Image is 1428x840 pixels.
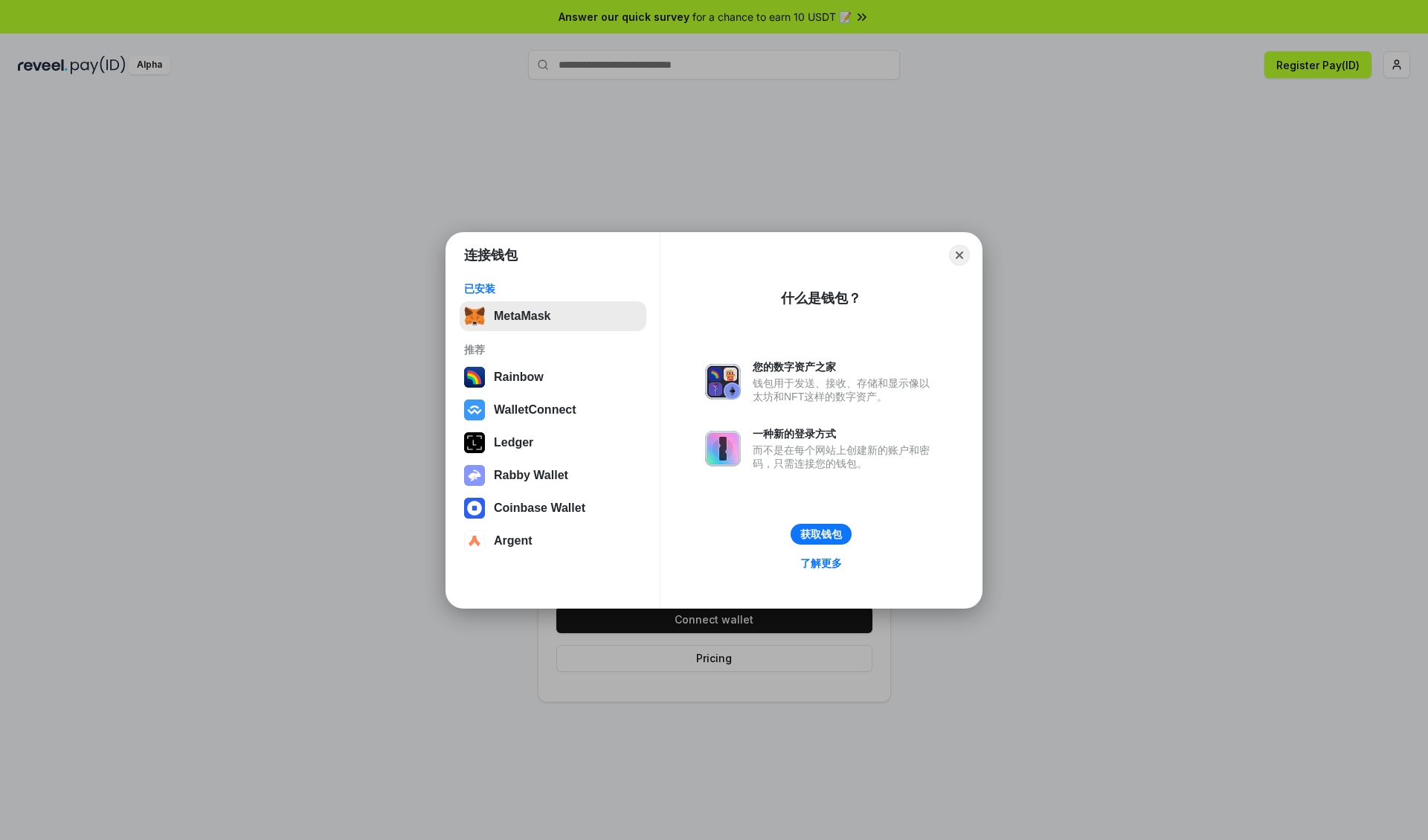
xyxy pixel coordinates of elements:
[460,461,646,490] button: Rabby Wallet
[464,530,485,551] img: svg+xml,%3Csvg%20width%3D%2228%22%20height%3D%2228%22%20viewBox%3D%220%200%2028%2028%22%20fill%3D...
[791,524,852,545] button: 获取钱包
[464,498,485,519] img: svg+xml,%3Csvg%20width%3D%2228%22%20height%3D%2228%22%20viewBox%3D%220%200%2028%2028%22%20fill%3D...
[494,371,544,384] div: Rainbow
[460,395,646,425] button: WalletConnect
[464,246,518,264] h1: 连接钱包
[464,306,485,327] img: svg+xml,%3Csvg%20fill%3D%22none%22%20height%3D%2233%22%20viewBox%3D%220%200%2035%2033%22%20width%...
[753,427,937,440] div: 一种新的登录方式
[753,443,937,470] div: 而不是在每个网站上创建新的账户和密码，只需连接您的钱包。
[464,465,485,486] img: svg+xml,%3Csvg%20xmlns%3D%22http%3A%2F%2Fwww.w3.org%2F2000%2Fsvg%22%20fill%3D%22none%22%20viewBox...
[464,432,485,453] img: svg+xml,%3Csvg%20xmlns%3D%22http%3A%2F%2Fwww.w3.org%2F2000%2Fsvg%22%20width%3D%2228%22%20height%3...
[464,367,485,388] img: svg+xml,%3Csvg%20width%3D%22120%22%20height%3D%22120%22%20viewBox%3D%220%200%20120%20120%22%20fil...
[464,282,642,295] div: 已安装
[460,301,646,331] button: MetaMask
[494,469,568,482] div: Rabby Wallet
[753,376,937,403] div: 钱包用于发送、接收、存储和显示像以太坊和NFT这样的数字资产。
[705,364,741,400] img: svg+xml,%3Csvg%20xmlns%3D%22http%3A%2F%2Fwww.w3.org%2F2000%2Fsvg%22%20fill%3D%22none%22%20viewBox...
[460,493,646,523] button: Coinbase Wallet
[494,310,550,323] div: MetaMask
[494,436,533,449] div: Ledger
[464,343,642,356] div: 推荐
[460,362,646,392] button: Rainbow
[464,400,485,420] img: svg+xml,%3Csvg%20width%3D%2228%22%20height%3D%2228%22%20viewBox%3D%220%200%2028%2028%22%20fill%3D...
[494,403,576,417] div: WalletConnect
[949,245,970,266] button: Close
[494,534,533,548] div: Argent
[494,501,585,515] div: Coinbase Wallet
[705,431,741,467] img: svg+xml,%3Csvg%20xmlns%3D%22http%3A%2F%2Fwww.w3.org%2F2000%2Fsvg%22%20fill%3D%22none%22%20viewBox...
[460,428,646,458] button: Ledger
[791,554,851,573] a: 了解更多
[800,528,842,541] div: 获取钱包
[753,360,937,373] div: 您的数字资产之家
[781,289,861,307] div: 什么是钱包？
[800,557,842,570] div: 了解更多
[460,526,646,556] button: Argent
